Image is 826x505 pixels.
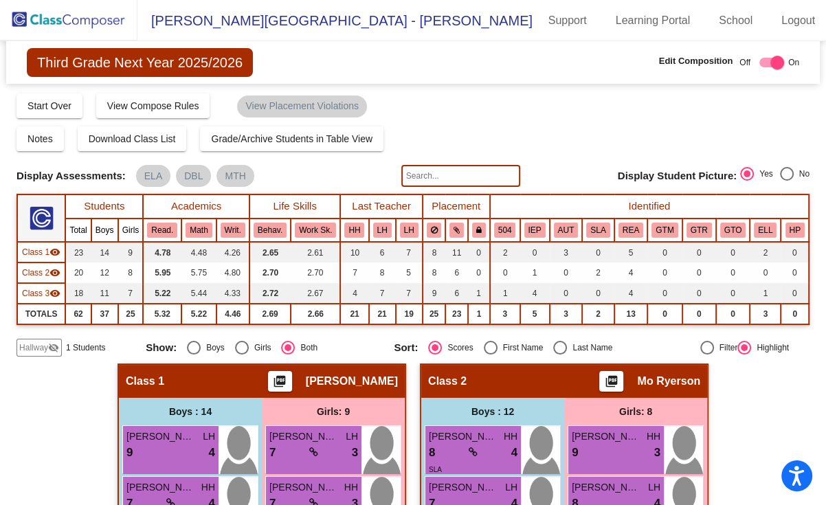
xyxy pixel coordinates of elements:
th: Keep away students [423,218,446,242]
td: 7 [340,262,368,283]
span: HH [504,429,517,444]
button: Math [186,223,212,238]
span: Download Class List [89,133,176,144]
th: Gifted and Talented - Math [647,218,682,242]
span: Notes [27,133,53,144]
td: 21 [340,304,368,324]
td: 25 [118,304,144,324]
span: Third Grade Next Year 2025/2026 [27,48,253,77]
th: Keep with students [445,218,468,242]
button: Print Students Details [268,371,292,392]
span: [PERSON_NAME][GEOGRAPHIC_DATA] - [PERSON_NAME] [137,10,533,32]
span: LH [505,480,517,495]
td: 3 [550,242,583,262]
td: 14 [91,242,118,262]
th: Gifted and Talented - Reading [682,218,716,242]
span: HH [647,429,660,444]
td: 4.78 [143,242,181,262]
mat-chip: MTH [216,165,254,187]
td: 1 [468,304,490,324]
span: [PERSON_NAME] [572,480,640,495]
button: REA [618,223,643,238]
td: 25 [423,304,446,324]
td: 4.26 [216,242,249,262]
span: 3 [654,444,660,462]
td: 12 [91,262,118,283]
mat-icon: picture_as_pdf [603,374,620,394]
th: Students [65,194,143,218]
mat-radio-group: Select an option [146,341,383,355]
td: 11 [91,283,118,304]
td: Andie Kirkwood - No Class Name [17,242,65,262]
th: Gifted and Talented - Other Category [716,218,750,242]
td: 2.65 [249,242,291,262]
div: First Name [498,341,544,354]
td: 23 [65,242,91,262]
td: TOTALS [17,304,65,324]
th: READ Plan [614,218,647,242]
button: Notes [16,126,64,151]
span: Class 3 [22,287,49,300]
td: 4.80 [216,262,249,283]
td: 8 [118,262,144,283]
td: 2 [490,242,520,262]
span: [PERSON_NAME] [429,480,498,495]
mat-radio-group: Select an option [740,167,810,185]
td: 0 [682,262,716,283]
button: ELL [754,223,777,238]
button: Read. [147,223,177,238]
button: LH [373,223,392,238]
mat-icon: visibility_off [48,342,59,353]
td: 6 [445,262,468,283]
td: 62 [65,304,91,324]
td: 7 [396,242,423,262]
td: 3 [550,304,583,324]
span: Edit Composition [659,54,733,68]
span: [PERSON_NAME] [429,429,498,444]
span: HH [344,480,358,495]
mat-icon: picture_as_pdf [271,374,288,394]
th: Leah Hromatka [369,218,396,242]
th: Placement [423,194,490,218]
button: HP [785,223,805,238]
td: 2 [582,304,614,324]
button: SLA [586,223,610,238]
span: Class 2 [428,374,467,388]
td: 0 [781,262,809,283]
td: 0 [716,242,750,262]
span: 9 [572,444,578,462]
span: Class 1 [22,246,49,258]
span: View Compose Rules [107,100,199,111]
td: 0 [716,283,750,304]
th: Identified [490,194,809,218]
td: Jess Seufer - No Class Name [17,283,65,304]
td: 3 [750,304,781,324]
span: Display Assessments: [16,170,126,182]
td: 2 [582,262,614,283]
div: Boys : 14 [119,398,262,425]
th: Total [65,218,91,242]
td: 5.22 [181,304,216,324]
div: Boys [201,341,225,354]
td: 10 [340,242,368,262]
span: [PERSON_NAME] [126,480,195,495]
td: 1 [750,283,781,304]
td: 2.61 [291,242,340,262]
td: 5 [614,242,647,262]
td: 3 [490,304,520,324]
td: 6 [369,242,396,262]
input: Search... [401,165,520,187]
span: LH [648,480,660,495]
td: 0 [781,242,809,262]
td: 8 [369,262,396,283]
button: Grade/Archive Students in Table View [200,126,383,151]
a: School [708,10,763,32]
div: Girls: 9 [262,398,405,425]
th: English Language Learner [750,218,781,242]
button: HH [344,223,364,238]
div: Scores [442,341,473,354]
td: 18 [65,283,91,304]
span: Hallway [19,341,48,354]
td: 21 [369,304,396,324]
th: Heidi Hammer [340,218,368,242]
